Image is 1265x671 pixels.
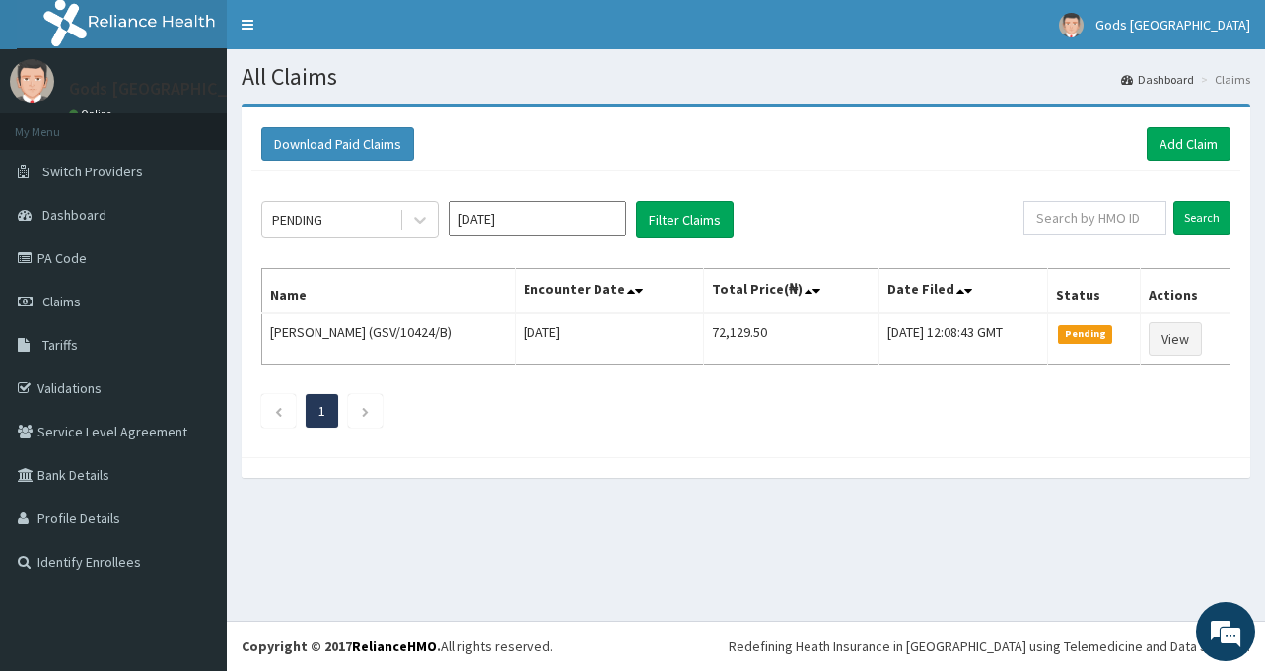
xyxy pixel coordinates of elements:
[1141,269,1230,314] th: Actions
[1048,269,1141,314] th: Status
[42,163,143,180] span: Switch Providers
[262,269,516,314] th: Name
[704,313,879,365] td: 72,129.50
[636,201,734,238] button: Filter Claims
[449,201,626,236] input: Select Month and Year
[361,402,370,420] a: Next page
[1196,71,1250,88] li: Claims
[262,313,516,365] td: [PERSON_NAME] (GSV/10424/B)
[1058,325,1112,343] span: Pending
[1059,13,1084,37] img: User Image
[1173,201,1230,235] input: Search
[274,402,283,420] a: Previous page
[515,269,704,314] th: Encounter Date
[272,210,322,230] div: PENDING
[879,313,1048,365] td: [DATE] 12:08:43 GMT
[69,80,274,98] p: Gods [GEOGRAPHIC_DATA]
[515,313,704,365] td: [DATE]
[1121,71,1194,88] a: Dashboard
[1147,127,1230,161] a: Add Claim
[42,206,106,224] span: Dashboard
[69,107,116,121] a: Online
[242,64,1250,90] h1: All Claims
[261,127,414,161] button: Download Paid Claims
[729,637,1250,656] div: Redefining Heath Insurance in [GEOGRAPHIC_DATA] using Telemedicine and Data Science!
[318,402,325,420] a: Page 1 is your current page
[1095,16,1250,34] span: Gods [GEOGRAPHIC_DATA]
[42,336,78,354] span: Tariffs
[704,269,879,314] th: Total Price(₦)
[352,637,437,655] a: RelianceHMO
[42,293,81,310] span: Claims
[242,637,441,655] strong: Copyright © 2017 .
[879,269,1048,314] th: Date Filed
[227,621,1265,671] footer: All rights reserved.
[10,59,54,103] img: User Image
[1023,201,1166,235] input: Search by HMO ID
[1149,322,1202,356] a: View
